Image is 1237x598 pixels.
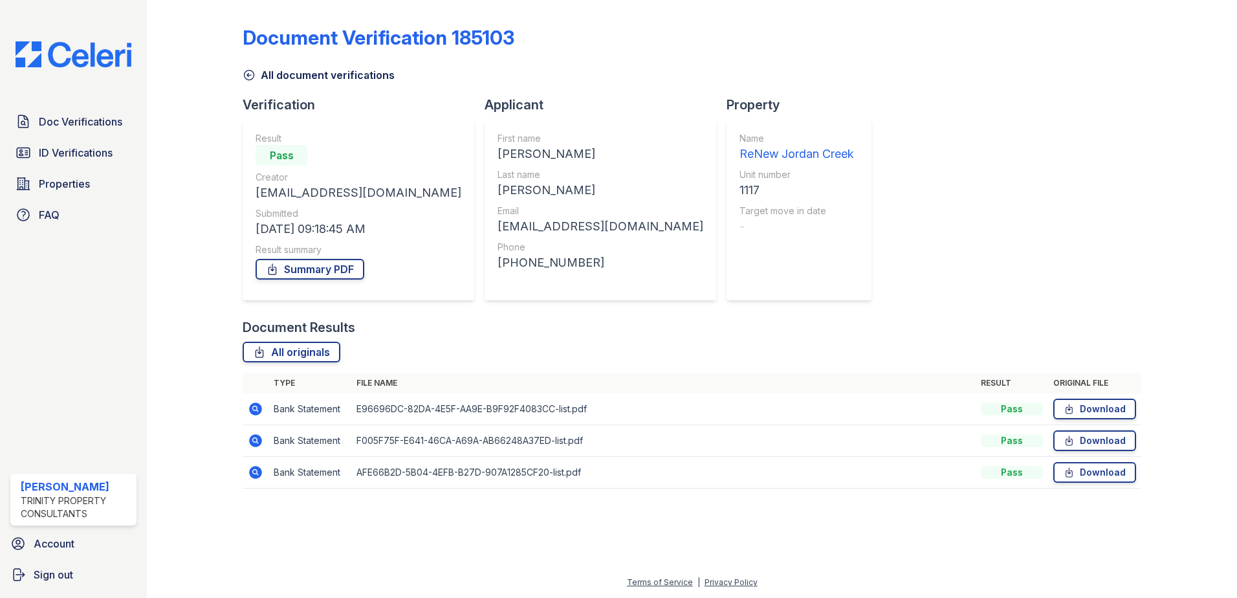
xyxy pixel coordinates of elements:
a: Download [1053,462,1136,483]
div: Result summary [256,243,461,256]
span: Doc Verifications [39,114,122,129]
a: ID Verifications [10,140,137,166]
div: [PERSON_NAME] [498,181,703,199]
div: Phone [498,241,703,254]
td: E96696DC-82DA-4E5F-AA9E-B9F92F4083CC-list.pdf [351,393,976,425]
td: Bank Statement [268,457,351,489]
div: 1117 [739,181,854,199]
a: Download [1053,399,1136,419]
th: Result [976,373,1048,393]
div: [EMAIL_ADDRESS][DOMAIN_NAME] [256,184,461,202]
div: | [697,577,700,587]
div: Pass [981,466,1043,479]
div: [PHONE_NUMBER] [498,254,703,272]
div: Last name [498,168,703,181]
div: Pass [256,145,307,166]
div: Property [727,96,882,114]
a: Sign out [5,562,142,588]
a: All originals [243,342,340,362]
div: Document Results [243,318,355,337]
a: All document verifications [243,67,395,83]
th: File name [351,373,976,393]
td: F005F75F-E641-46CA-A69A-AB66248A37ED-list.pdf [351,425,976,457]
span: Properties [39,176,90,192]
div: First name [498,132,703,145]
div: Submitted [256,207,461,220]
a: Doc Verifications [10,109,137,135]
div: Creator [256,171,461,184]
div: Name [739,132,854,145]
a: FAQ [10,202,137,228]
span: FAQ [39,207,60,223]
a: Privacy Policy [705,577,758,587]
div: Trinity Property Consultants [21,494,131,520]
td: Bank Statement [268,425,351,457]
a: Name ReNew Jordan Creek [739,132,854,163]
div: Pass [981,434,1043,447]
span: ID Verifications [39,145,113,161]
div: [PERSON_NAME] [21,479,131,494]
a: Account [5,531,142,557]
a: Terms of Service [627,577,693,587]
td: AFE66B2D-5B04-4EFB-B27D-907A1285CF20-list.pdf [351,457,976,489]
span: Account [34,536,74,551]
div: - [739,217,854,236]
a: Properties [10,171,137,197]
div: Email [498,205,703,217]
div: Verification [243,96,485,114]
div: [DATE] 09:18:45 AM [256,220,461,238]
a: Summary PDF [256,259,364,280]
th: Type [268,373,351,393]
span: Sign out [34,567,73,582]
div: ReNew Jordan Creek [739,145,854,163]
div: [PERSON_NAME] [498,145,703,163]
div: Document Verification 185103 [243,26,514,49]
div: Target move in date [739,205,854,217]
div: Result [256,132,461,145]
img: CE_Logo_Blue-a8612792a0a2168367f1c8372b55b34899dd931a85d93a1a3d3e32e68fde9ad4.png [5,41,142,67]
div: Applicant [485,96,727,114]
a: Download [1053,430,1136,451]
th: Original file [1048,373,1141,393]
div: Pass [981,403,1043,415]
div: Unit number [739,168,854,181]
td: Bank Statement [268,393,351,425]
div: [EMAIL_ADDRESS][DOMAIN_NAME] [498,217,703,236]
